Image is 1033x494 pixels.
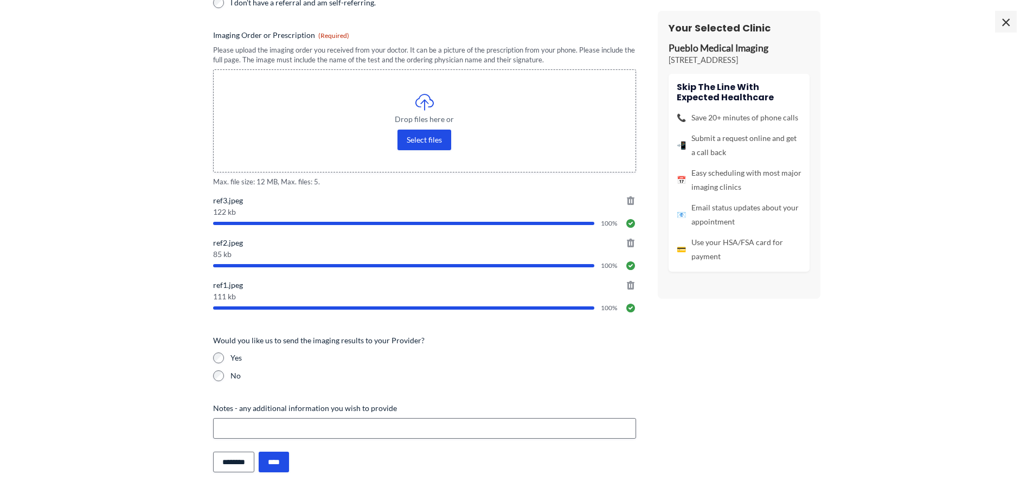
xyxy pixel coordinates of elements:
span: 📧 [677,208,686,222]
p: [STREET_ADDRESS] [669,55,810,66]
li: Submit a request online and get a call back [677,131,801,159]
span: 💳 [677,242,686,256]
label: No [230,370,636,381]
span: 📲 [677,138,686,152]
span: 85 kb [213,251,636,258]
p: Pueblo Medical Imaging [669,42,810,55]
span: 📅 [677,173,686,187]
span: × [995,11,1017,33]
span: ref2.jpeg [213,238,636,248]
li: Email status updates about your appointment [677,201,801,229]
span: (Required) [318,31,349,40]
span: 100% [601,262,619,269]
span: 100% [601,305,619,311]
div: Please upload the imaging order you received from your doctor. It can be a picture of the prescri... [213,45,636,65]
label: Yes [230,352,636,363]
li: Save 20+ minutes of phone calls [677,111,801,125]
span: 100% [601,220,619,227]
label: Imaging Order or Prescription [213,30,636,41]
span: 📞 [677,111,686,125]
li: Use your HSA/FSA card for payment [677,235,801,264]
span: Max. file size: 12 MB, Max. files: 5. [213,177,636,187]
span: 122 kb [213,208,636,216]
button: select files, imaging order or prescription(required) [397,130,451,150]
label: Notes - any additional information you wish to provide [213,403,636,414]
li: Easy scheduling with most major imaging clinics [677,166,801,194]
h4: Skip the line with Expected Healthcare [677,82,801,102]
h3: Your Selected Clinic [669,22,810,34]
span: Drop files here or [235,116,614,123]
span: ref1.jpeg [213,280,636,291]
span: 111 kb [213,293,636,300]
legend: Would you like us to send the imaging results to your Provider? [213,335,425,346]
span: ref3.jpeg [213,195,636,206]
